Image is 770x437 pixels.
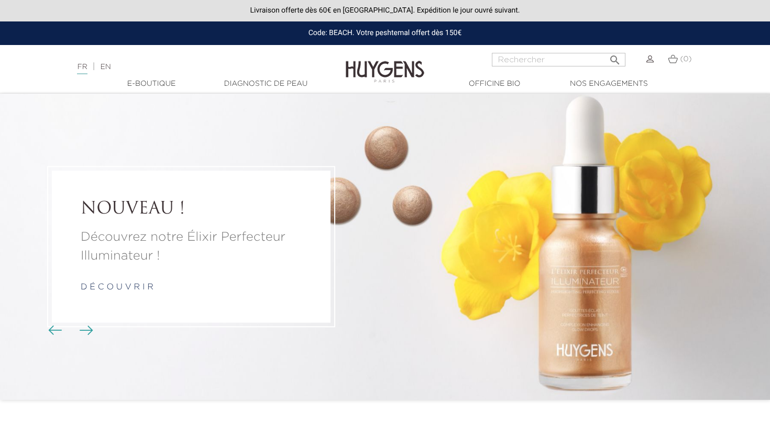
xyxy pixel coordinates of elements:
input: Rechercher [492,53,625,66]
a: Découvrez notre Élixir Perfecteur Illuminateur ! [81,228,302,265]
a: Diagnostic de peau [213,79,318,89]
a: d é c o u v r i r [81,283,153,292]
div: | [72,61,313,73]
a: E-Boutique [99,79,204,89]
div: Boutons du carrousel [52,323,86,339]
a: NOUVEAU ! [81,200,302,220]
span: (0) [680,55,691,63]
a: Officine Bio [442,79,547,89]
a: Nos engagements [556,79,661,89]
a: FR [77,63,87,74]
img: Huygens [346,44,424,84]
a: EN [100,63,111,71]
i:  [609,51,621,63]
button:  [606,50,624,64]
